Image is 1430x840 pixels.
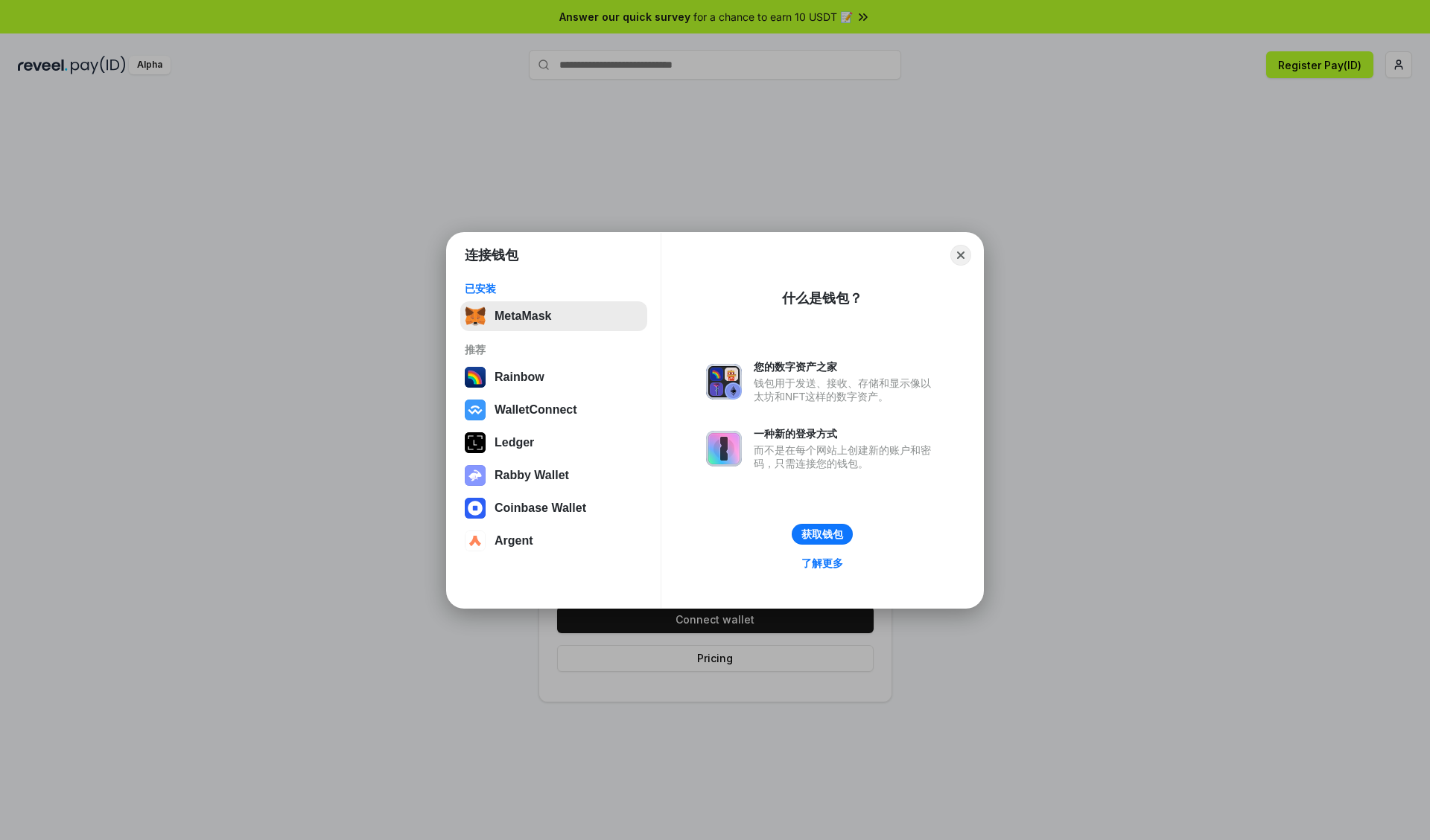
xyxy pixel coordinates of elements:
[754,360,938,373] div: 您的数字资产之家
[465,465,486,486] img: svg+xml,%3Csvg%20xmlns%3D%22http%3A%2F%2Fwww.w3.org%2F2000%2Fsvg%22%20fill%3D%22none%22%20viewBox...
[465,530,486,551] img: svg+xml,%3Csvg%20width%3D%2228%22%20height%3D%2228%22%20viewBox%3D%220%200%2028%2028%22%20fill%3D...
[465,306,486,327] img: svg+xml,%3Csvg%20fill%3D%22none%22%20height%3D%2233%22%20viewBox%3D%220%200%2035%2033%22%20width%...
[792,554,852,573] a: 了解更多
[460,461,647,490] button: Rabby Wallet
[792,524,853,545] button: 获取钱包
[465,432,486,453] img: svg+xml,%3Csvg%20xmlns%3D%22http%3A%2F%2Fwww.w3.org%2F2000%2Fsvg%22%20width%3D%2228%22%20height%3...
[706,364,742,400] img: svg+xml,%3Csvg%20xmlns%3D%22http%3A%2F%2Fwww.w3.org%2F2000%2Fsvg%22%20fill%3D%22none%22%20viewBox...
[801,528,843,541] div: 获取钱包
[754,376,938,403] div: 钱包用于发送、接收、存储和显示像以太坊和NFT这样的数字资产。
[754,443,938,470] div: 而不是在每个网站上创建新的账户和密码，只需连接您的钱包。
[495,436,534,449] div: Ledger
[460,493,647,523] button: Coinbase Wallet
[782,289,862,307] div: 什么是钱包？
[495,310,551,323] div: MetaMask
[801,557,843,570] div: 了解更多
[465,343,643,356] div: 推荐
[465,246,518,264] h1: 连接钱包
[754,427,938,440] div: 一种新的登录方式
[495,534,533,548] div: Argent
[460,362,647,392] button: Rainbow
[495,501,586,515] div: Coinbase Wallet
[460,428,647,458] button: Ledger
[460,395,647,425] button: WalletConnect
[706,431,742,467] img: svg+xml,%3Csvg%20xmlns%3D%22http%3A%2F%2Fwww.w3.org%2F2000%2Fsvg%22%20fill%3D%22none%22%20viewBox...
[460,301,647,331] button: MetaMask
[460,526,647,556] button: Argent
[465,367,486,388] img: svg+xml,%3Csvg%20width%3D%22120%22%20height%3D%22120%22%20viewBox%3D%220%200%20120%20120%22%20fil...
[465,498,486,519] img: svg+xml,%3Csvg%20width%3D%2228%22%20height%3D%2228%22%20viewBox%3D%220%200%2028%2028%22%20fill%3D...
[495,469,569,482] div: Rabby Wallet
[950,245,971,266] button: Close
[465,400,486,420] img: svg+xml,%3Csvg%20width%3D%2228%22%20height%3D%2228%22%20viewBox%3D%220%200%2028%2028%22%20fill%3D...
[495,371,544,384] div: Rainbow
[495,403,577,417] div: WalletConnect
[465,282,643,295] div: 已安装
